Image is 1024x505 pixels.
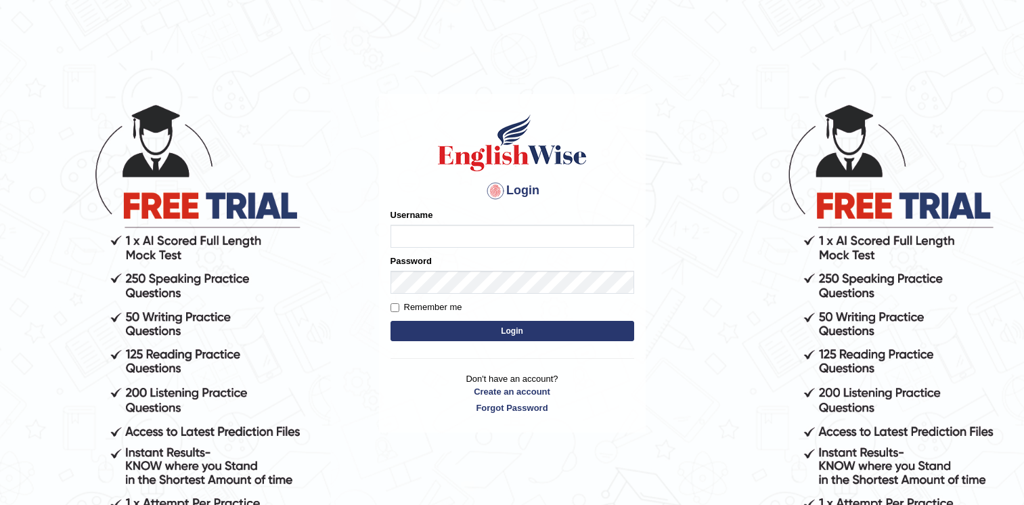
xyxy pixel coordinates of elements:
[391,385,634,398] a: Create an account
[391,208,433,221] label: Username
[391,321,634,341] button: Login
[391,303,399,312] input: Remember me
[391,255,432,267] label: Password
[391,180,634,202] h4: Login
[391,372,634,414] p: Don't have an account?
[391,401,634,414] a: Forgot Password
[435,112,589,173] img: Logo of English Wise sign in for intelligent practice with AI
[391,301,462,314] label: Remember me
